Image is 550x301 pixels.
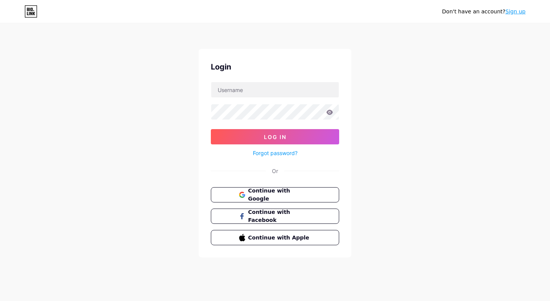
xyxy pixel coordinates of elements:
[264,134,286,140] span: Log In
[211,82,339,97] input: Username
[272,167,278,175] div: Or
[248,208,311,224] span: Continue with Facebook
[211,230,339,245] button: Continue with Apple
[248,234,311,242] span: Continue with Apple
[253,149,298,157] a: Forgot password?
[442,8,526,16] div: Don't have an account?
[211,129,339,144] button: Log In
[211,209,339,224] button: Continue with Facebook
[248,187,311,203] span: Continue with Google
[211,61,339,73] div: Login
[505,8,526,15] a: Sign up
[211,187,339,202] button: Continue with Google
